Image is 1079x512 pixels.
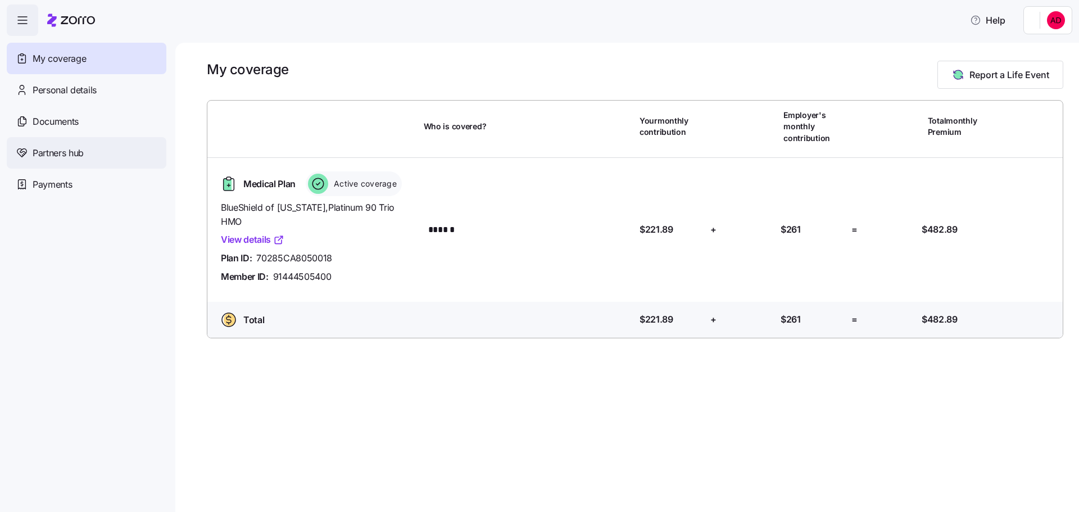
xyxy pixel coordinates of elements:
img: Employer logo [990,13,1031,27]
span: = [851,223,858,237]
span: BlueShield of [US_STATE] , Platinum 90 Trio HMO [221,201,415,229]
span: Personal details [33,83,97,97]
button: Report a Life Event [937,61,1063,89]
a: Payments [7,169,166,200]
span: Payments [33,178,72,192]
a: My coverage [7,43,166,74]
span: Your monthly contribution [640,115,702,138]
a: Documents [7,106,166,137]
span: Active coverage [330,178,397,189]
span: $221.89 [640,223,673,237]
span: Documents [33,115,79,129]
span: Help [930,13,965,27]
a: View details [221,233,284,247]
span: + [710,223,717,237]
span: Plan ID: [221,251,252,265]
img: 4c04322ab541ce4d57f99184d97b2089 [1047,11,1065,29]
span: Who is covered? [424,121,487,132]
span: = [851,312,858,327]
span: Report a Life Event [969,68,1049,81]
span: $482.89 [922,223,958,237]
span: $221.89 [640,312,673,327]
span: Medical Plan [243,177,296,191]
span: $482.89 [922,312,958,327]
span: $261 [781,312,801,327]
button: Help [921,9,974,31]
span: My coverage [33,52,86,66]
span: Total monthly Premium [928,115,991,138]
span: 91444505400 [273,270,331,284]
h1: My coverage [207,61,289,78]
a: Personal details [7,74,166,106]
a: Partners hub [7,137,166,169]
span: Partners hub [33,146,84,160]
span: Employer's monthly contribution [783,110,846,144]
span: 70285CA8050018 [256,251,332,265]
span: Member ID: [221,270,269,284]
span: $261 [781,223,801,237]
span: Total [243,313,264,327]
span: + [710,312,717,327]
